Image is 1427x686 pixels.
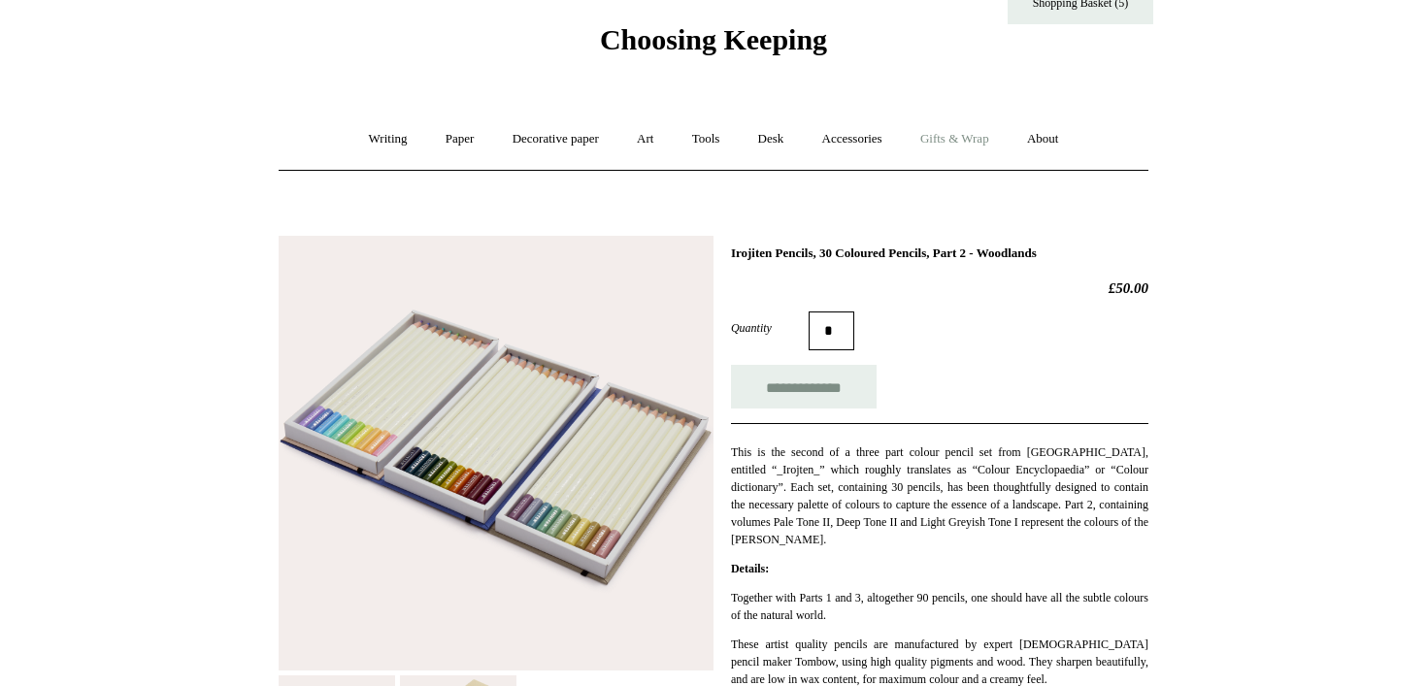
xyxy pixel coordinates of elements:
[731,562,769,575] strong: Details:
[731,245,1148,261] h1: Irojiten Pencils, 30 Coloured Pencils, Part 2 - Woodlands
[495,114,616,165] a: Decorative paper
[1010,114,1077,165] a: About
[805,114,900,165] a: Accessories
[675,114,738,165] a: Tools
[731,319,809,337] label: Quantity
[600,23,827,55] span: Choosing Keeping
[731,279,1148,297] h2: £50.00
[351,114,425,165] a: Writing
[731,443,1148,548] p: This is the second of a three part colour pencil set from [GEOGRAPHIC_DATA], entitled “_Irojten_”...
[428,114,492,165] a: Paper
[600,39,827,52] a: Choosing Keeping
[903,114,1007,165] a: Gifts & Wrap
[741,114,802,165] a: Desk
[731,589,1148,624] p: Together with Parts 1 and 3, altogether 90 pencils, one should have all the subtle colours of the...
[619,114,671,165] a: Art
[279,236,713,670] img: Irojiten Pencils, 30 Coloured Pencils, Part 2 - Woodlands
